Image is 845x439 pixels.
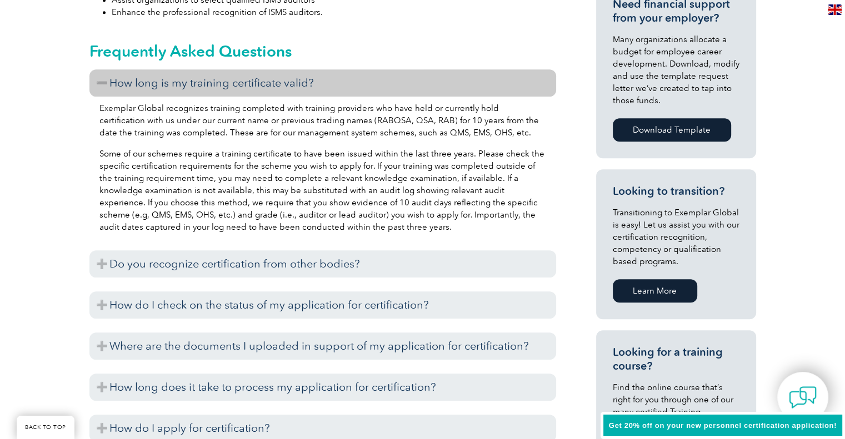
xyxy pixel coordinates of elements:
[112,6,556,18] li: Enhance the professional recognition of ISMS auditors.
[89,332,556,360] h3: Where are the documents I uploaded in support of my application for certification?
[828,4,842,15] img: en
[613,345,739,373] h3: Looking for a training course?
[613,381,739,430] p: Find the online course that’s right for you through one of our many certified Training Providers.
[89,69,556,97] h3: How long is my training certificate valid?
[613,279,697,302] a: Learn More
[613,118,731,142] a: Download Template
[89,291,556,319] h3: How do I check on the status of my application for certification?
[613,33,739,107] p: Many organizations allocate a budget for employee career development. Download, modify and use th...
[89,374,556,401] h3: How long does it take to process my application for certification?
[99,148,546,233] p: Some of our schemes require a training certificate to have been issued within the last three year...
[613,184,739,198] h3: Looking to transition?
[89,42,556,60] h2: Frequently Asked Questions
[789,384,817,411] img: contact-chat.png
[613,206,739,268] p: Transitioning to Exemplar Global is easy! Let us assist you with our certification recognition, c...
[609,421,837,430] span: Get 20% off on your new personnel certification application!
[99,102,546,139] p: Exemplar Global recognizes training completed with training providers who have held or currently ...
[17,416,74,439] a: BACK TO TOP
[89,250,556,277] h3: Do you recognize certification from other bodies?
